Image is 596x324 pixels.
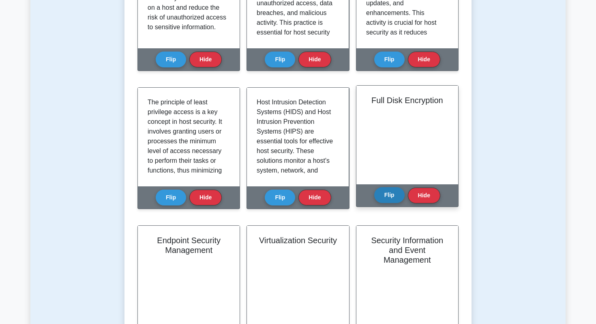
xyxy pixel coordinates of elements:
[265,52,295,67] button: Flip
[408,188,440,203] button: Hide
[366,95,448,105] h2: Full Disk Encryption
[148,235,230,255] h2: Endpoint Security Management
[265,190,295,205] button: Flip
[189,52,222,67] button: Hide
[189,190,222,205] button: Hide
[156,52,186,67] button: Flip
[374,52,405,67] button: Flip
[298,190,331,205] button: Hide
[298,52,331,67] button: Hide
[408,52,440,67] button: Hide
[257,235,339,245] h2: Virtualization Security
[156,190,186,205] button: Flip
[374,187,405,203] button: Flip
[366,235,448,265] h2: Security Information and Event Management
